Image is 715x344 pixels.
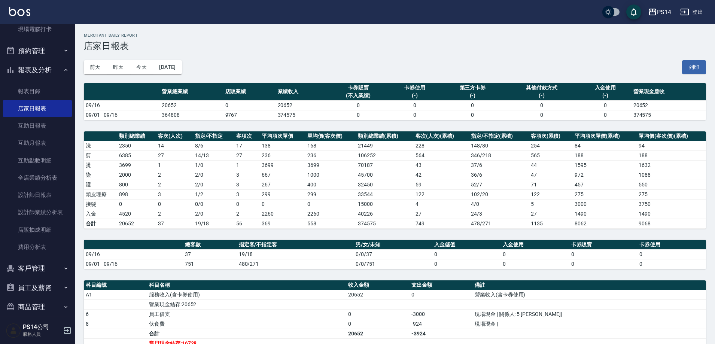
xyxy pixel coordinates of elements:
a: 設計師業績分析表 [3,204,72,221]
td: 972 [573,170,637,180]
td: 1135 [529,219,573,228]
td: 168 [305,141,356,150]
th: 科目名稱 [147,280,346,290]
td: 94 [637,141,706,150]
td: 09/01 - 09/16 [84,259,183,269]
a: 費用分析表 [3,238,72,256]
td: 0 [432,249,501,259]
button: 商品管理 [3,297,72,317]
td: 0 [569,249,638,259]
button: 今天 [130,60,153,74]
td: 1632 [637,160,706,170]
td: 19/18 [237,249,354,259]
td: 374575 [632,110,706,120]
div: (-) [506,92,577,100]
div: (-) [390,92,439,100]
td: 667 [260,170,305,180]
td: 9767 [223,110,276,120]
img: Logo [9,7,30,16]
td: 122 [529,189,573,199]
td: 254 [529,141,573,150]
td: 43 [414,160,469,170]
a: 店販抽成明細 [3,221,72,238]
th: 類別總業績 [117,131,156,141]
td: 299 [305,189,356,199]
td: 4520 [117,209,156,219]
td: 頭皮理療 [84,189,117,199]
td: 0 [579,100,632,110]
th: 收入金額 [346,280,410,290]
td: 09/01 - 09/16 [84,110,160,120]
td: 37 / 6 [469,160,529,170]
td: 4 [414,199,469,209]
div: 入金使用 [581,84,630,92]
td: 現場現金 | 關係人: 5 [PERSON_NAME]| [473,309,706,319]
td: 369 [260,219,305,228]
td: 0 [441,110,505,120]
td: 0 / 0 [193,199,235,209]
td: 20652 [160,100,223,110]
td: -3000 [410,309,473,319]
th: 備註 [473,280,706,290]
td: 42 [414,170,469,180]
td: 24 / 3 [469,209,529,219]
td: 564 [414,150,469,160]
td: 400 [305,180,356,189]
td: -924 [410,319,473,329]
td: 8062 [573,219,637,228]
td: 0 [389,100,441,110]
h5: PS14公司 [23,323,61,331]
td: 0 [504,110,579,120]
a: 設計師日報表 [3,186,72,204]
td: 565 [529,150,573,160]
td: 8 [84,319,147,329]
a: 報表目錄 [3,83,72,100]
td: 550 [637,180,706,189]
td: 37 [156,219,193,228]
td: 0 [234,199,260,209]
td: 236 [260,150,305,160]
td: 1088 [637,170,706,180]
td: 2 [156,180,193,189]
td: 228 [414,141,469,150]
button: [DATE] [153,60,182,74]
td: 236 [305,150,356,160]
td: 15000 [356,199,413,209]
td: 3699 [260,160,305,170]
th: 客次(人次) [156,131,193,141]
td: 入金 [84,209,117,219]
td: 27 [414,209,469,219]
td: 09/16 [84,249,183,259]
td: 6385 [117,150,156,160]
td: 299 [260,189,305,199]
td: 0 [305,199,356,209]
td: 0 [501,249,569,259]
td: 1 [234,160,260,170]
td: 2260 [260,209,305,219]
td: 合計 [147,329,346,338]
button: PS14 [645,4,674,20]
td: 3699 [305,160,356,170]
td: 44 [529,160,573,170]
td: 0 [156,199,193,209]
th: 卡券使用 [638,240,706,250]
td: 45700 [356,170,413,180]
table: a dense table [84,240,706,269]
p: 服務人員 [23,331,61,338]
td: 接髮 [84,199,117,209]
th: 指定/不指定(累積) [469,131,529,141]
td: 0 [328,110,389,120]
button: 客戶管理 [3,259,72,278]
td: 27 [156,150,193,160]
td: 1000 [305,170,356,180]
th: 單均價(客次價)(累積) [637,131,706,141]
a: 互助月報表 [3,134,72,152]
td: 5 [529,199,573,209]
td: 員工借支 [147,309,346,319]
td: 3 [234,170,260,180]
td: 275 [637,189,706,199]
td: 洗 [84,141,117,150]
td: 36 / 6 [469,170,529,180]
td: 102 / 20 [469,189,529,199]
th: 指定客/不指定客 [237,240,354,250]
